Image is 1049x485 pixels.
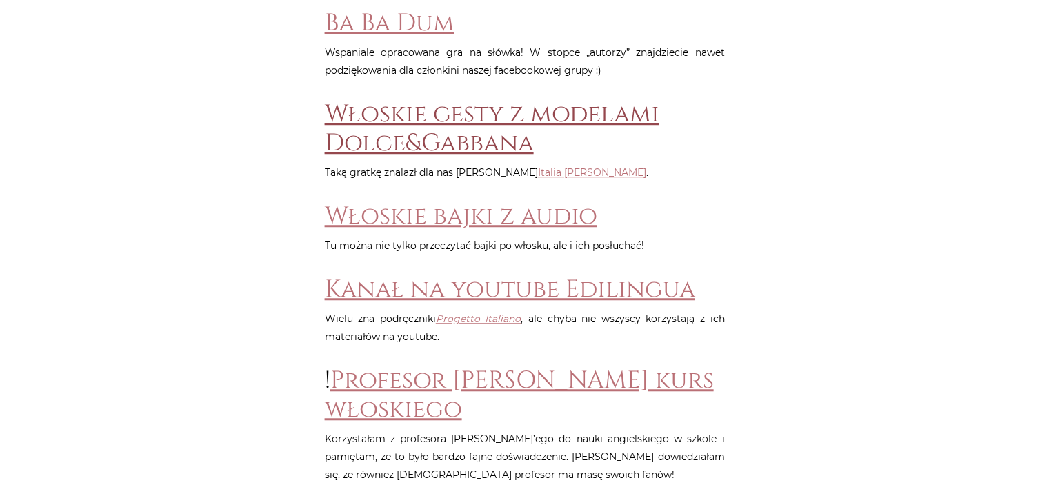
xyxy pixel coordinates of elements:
[325,430,725,484] p: Korzystałam z profesora [PERSON_NAME]’ego do nauki angielskiego w szkole i pamiętam, że to było b...
[325,200,597,232] a: Włoskie bajki z audio
[325,237,725,255] p: Tu można nie tylko przeczytać bajki po włosku, ale i ich posłuchać!
[325,98,659,159] a: Włoskie gesty z modelami Dolce&Gabbana
[325,364,714,426] a: Profesor [PERSON_NAME] kurs włoskiego
[436,313,521,325] a: Progetto Italiano
[325,164,725,181] p: Taką gratkę znalazł dla nas [PERSON_NAME] .
[325,310,725,346] p: Wielu zna podręczniki , ale chyba nie wszyscy korzystają z ich materiałów na youtube.
[325,7,454,39] a: Ba Ba Dum
[325,273,695,306] a: Kanał na youtube Edilingua
[538,166,646,179] a: Italia [PERSON_NAME]
[325,43,725,79] p: Wspaniale opracowana gra na słówka! W stopce „autorzy” znajdziecie nawet podziękowania dla członk...
[325,366,725,424] h1: !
